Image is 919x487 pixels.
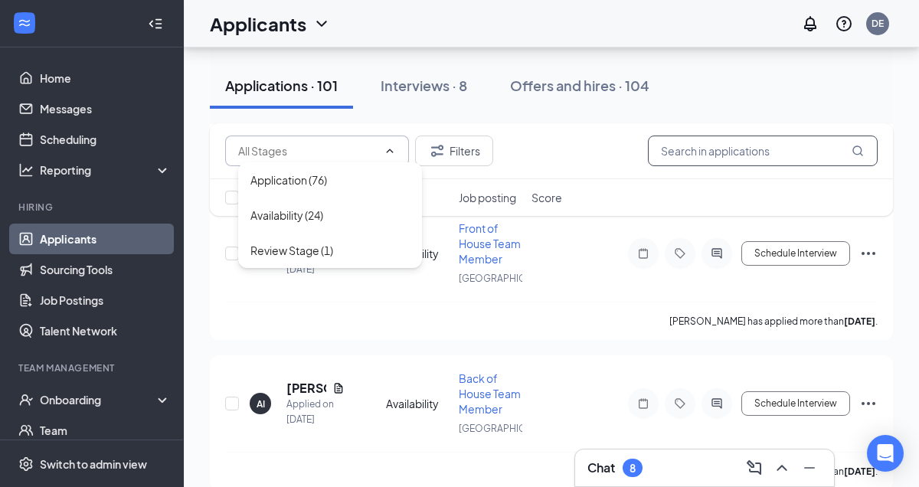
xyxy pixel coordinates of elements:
span: [GEOGRAPHIC_DATA] [459,423,556,434]
a: Messages [40,93,171,124]
button: ChevronUp [770,456,794,480]
span: Back of House Team Member [459,371,521,416]
svg: Ellipses [859,244,878,263]
b: [DATE] [844,466,875,477]
input: Search in applications [648,136,878,166]
a: Talent Network [40,315,171,346]
svg: MagnifyingGlass [852,145,864,157]
div: Hiring [18,201,168,214]
svg: Tag [671,247,689,260]
div: Switch to admin view [40,456,147,472]
div: Open Intercom Messenger [867,435,904,472]
a: Scheduling [40,124,171,155]
svg: ActiveChat [708,397,726,410]
div: Applications · 101 [225,76,338,95]
svg: Tag [671,397,689,410]
a: Applicants [40,224,171,254]
div: Team Management [18,361,168,374]
button: Filter Filters [415,136,493,166]
div: DE [872,17,884,30]
div: Interviews · 8 [381,76,467,95]
div: Application (76) [250,172,327,188]
a: Sourcing Tools [40,254,171,285]
p: [PERSON_NAME] has applied more than . [669,315,878,328]
svg: UserCheck [18,392,34,407]
div: Offers and hires · 104 [510,76,649,95]
a: Home [40,63,171,93]
svg: Document [332,382,345,394]
div: Review Stage (1) [250,242,333,259]
h5: [PERSON_NAME] [286,380,326,397]
a: Team [40,415,171,446]
svg: ChevronUp [384,145,396,157]
span: Score [531,190,562,205]
svg: Minimize [800,459,819,477]
span: Job posting [459,190,516,205]
svg: Settings [18,456,34,472]
svg: QuestionInfo [835,15,853,33]
svg: Collapse [148,16,163,31]
svg: ComposeMessage [745,459,764,477]
button: Schedule Interview [741,241,850,266]
button: ComposeMessage [742,456,767,480]
button: Minimize [797,456,822,480]
button: Schedule Interview [741,391,850,416]
span: Front of House Team Member [459,221,521,266]
div: Reporting [40,162,172,178]
h1: Applicants [210,11,306,37]
svg: Ellipses [859,394,878,413]
div: Availability [386,396,450,411]
a: Job Postings [40,285,171,315]
svg: Note [634,397,652,410]
svg: ChevronDown [312,15,331,33]
svg: Note [634,247,652,260]
b: [DATE] [844,315,875,327]
svg: Analysis [18,162,34,178]
div: Onboarding [40,392,158,407]
svg: ChevronUp [773,459,791,477]
svg: WorkstreamLogo [17,15,32,31]
svg: Filter [428,142,446,160]
input: All Stages [238,142,378,159]
div: 8 [630,462,636,475]
h3: Chat [587,459,615,476]
span: [GEOGRAPHIC_DATA] [459,273,556,284]
div: Applied on [DATE] [286,397,345,427]
svg: ActiveChat [708,247,726,260]
svg: Notifications [801,15,819,33]
div: Availability (24) [250,207,323,224]
div: AI [257,397,265,410]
